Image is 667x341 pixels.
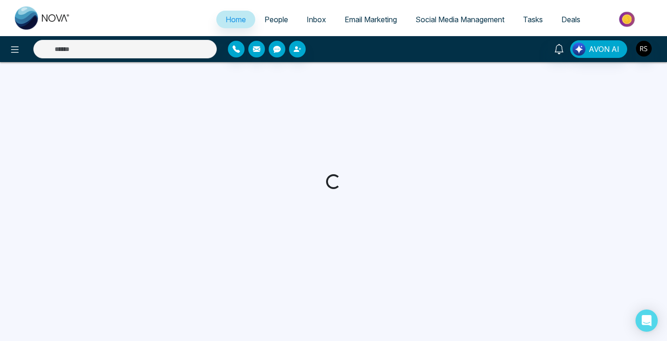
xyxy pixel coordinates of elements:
button: AVON AI [570,40,627,58]
a: Tasks [514,11,552,28]
span: Tasks [523,15,543,24]
a: People [255,11,297,28]
a: Home [216,11,255,28]
a: Deals [552,11,590,28]
span: Inbox [307,15,326,24]
img: Lead Flow [573,43,585,56]
span: Email Marketing [345,15,397,24]
span: Home [226,15,246,24]
span: Social Media Management [415,15,504,24]
span: AVON AI [589,44,619,55]
a: Inbox [297,11,335,28]
a: Social Media Management [406,11,514,28]
a: Email Marketing [335,11,406,28]
img: Nova CRM Logo [15,6,70,30]
img: User Avatar [636,41,652,57]
span: Deals [561,15,580,24]
span: People [264,15,288,24]
div: Open Intercom Messenger [636,309,658,332]
img: Market-place.gif [594,9,661,30]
